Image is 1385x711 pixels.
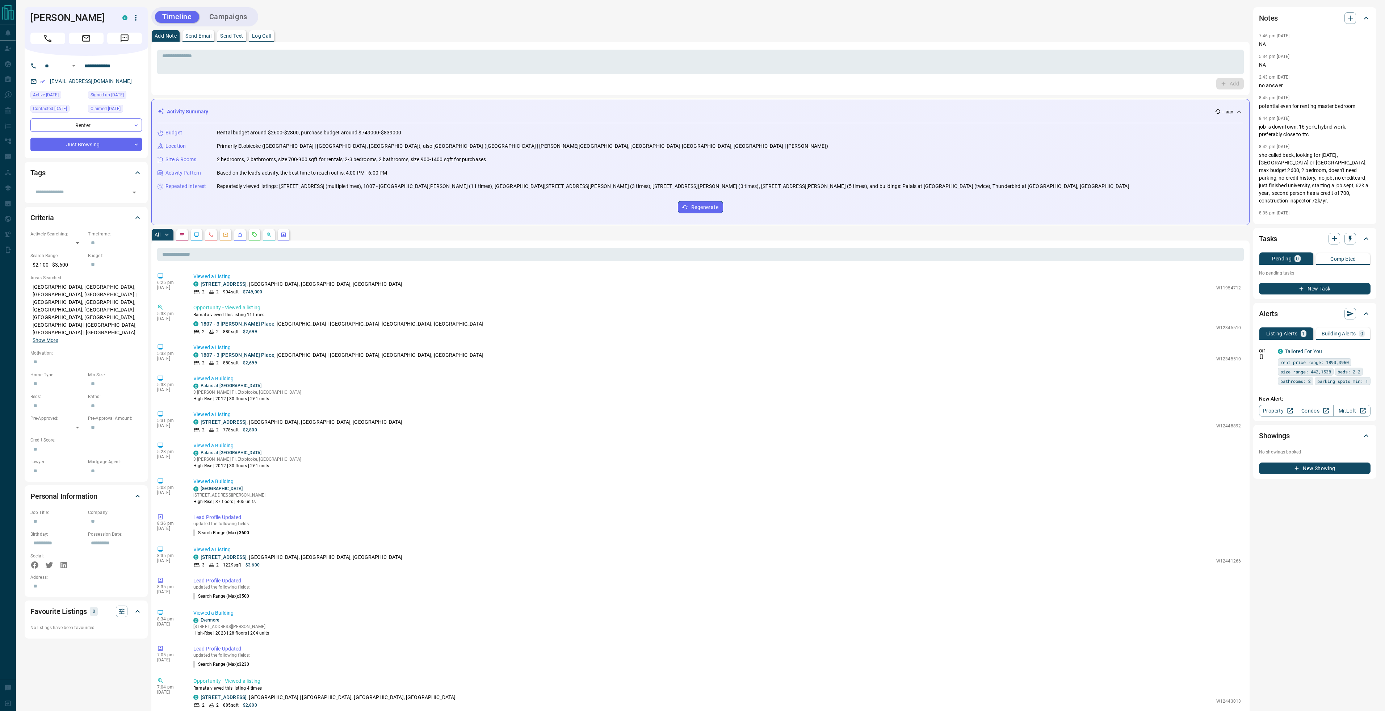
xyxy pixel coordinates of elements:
p: [DATE] [157,423,182,428]
span: Claimed [DATE] [91,105,121,112]
p: she called back, looking for [DATE], [GEOGRAPHIC_DATA] or [GEOGRAPHIC_DATA], max budget 2600, 2 b... [1259,151,1371,205]
p: $2,699 [243,360,257,366]
p: 1 [1302,331,1305,336]
p: Mortgage Agent: [88,459,142,465]
p: -- ago [1222,109,1233,115]
h2: Tasks [1259,233,1277,244]
p: $749,000 [243,289,262,295]
p: Log Call [252,33,271,38]
p: [DATE] [157,622,182,627]
button: Campaigns [202,11,255,23]
p: 5:28 pm [157,449,182,454]
p: 5:33 pm [157,311,182,316]
p: , [GEOGRAPHIC_DATA], [GEOGRAPHIC_DATA], [GEOGRAPHIC_DATA] [201,553,403,561]
p: 8:35 pm [DATE] [1259,210,1290,216]
div: condos.ca [193,419,198,424]
a: [STREET_ADDRESS] [201,554,247,560]
p: Lead Profile Updated [193,577,1241,585]
span: Active [DATE] [33,91,59,99]
p: 8:34 pm [157,616,182,622]
p: 778 sqft [223,427,239,433]
div: condos.ca [193,321,198,326]
span: Message [107,33,142,44]
svg: Emails [223,232,228,238]
svg: Requests [252,232,257,238]
span: Contacted [DATE] [33,105,67,112]
p: updated the following fields: [193,521,1241,526]
svg: Push Notification Only [1259,354,1264,359]
div: Tasks [1259,230,1371,247]
button: Open [70,62,78,70]
p: , [GEOGRAPHIC_DATA] | [GEOGRAPHIC_DATA], [GEOGRAPHIC_DATA], [GEOGRAPHIC_DATA] [201,694,456,701]
p: Rental budget around $2600-$2800, purchase budget around $749000-$839000 [217,129,401,137]
p: W12345510 [1216,356,1241,362]
p: Primarily Etobicoke ([GEOGRAPHIC_DATA] | [GEOGRAPHIC_DATA], [GEOGRAPHIC_DATA]), also [GEOGRAPHIC_... [217,142,828,150]
p: 2 [216,427,219,433]
p: Activity Summary [167,108,208,116]
p: 3 [202,562,205,568]
p: 2 [202,427,205,433]
p: W11954712 [1216,285,1241,291]
p: 5:03 pm [157,485,182,490]
p: 8:42 pm [DATE] [1259,144,1290,149]
span: Signed up [DATE] [91,91,124,99]
h2: Tags [30,167,45,179]
p: Lawyer: [30,459,84,465]
p: Opportunity - Viewed a listing [193,304,1241,311]
p: Budget [165,129,182,137]
p: Repeated Interest [165,183,206,190]
p: Send Email [185,33,211,38]
p: , [GEOGRAPHIC_DATA] | [GEOGRAPHIC_DATA], [GEOGRAPHIC_DATA], [GEOGRAPHIC_DATA] [201,320,483,328]
div: Just Browsing [30,138,142,151]
p: [DATE] [157,454,182,459]
div: condos.ca [193,281,198,287]
p: $2,100 - $3,600 [30,259,84,271]
div: Mon Sep 09 2024 [88,105,142,115]
div: Tags [30,164,142,181]
p: No listings have been favourited [30,624,142,631]
a: Palais at [GEOGRAPHIC_DATA] [201,383,261,388]
div: condos.ca [193,451,198,456]
div: Favourite Listings0 [30,603,142,620]
p: 2 [202,702,205,708]
h2: Criteria [30,212,54,223]
p: 2 [216,702,219,708]
a: 1807 - 3 [PERSON_NAME] Place [201,321,274,327]
p: Size & Rooms [165,156,197,163]
p: Beds: [30,393,84,400]
button: Regenerate [678,201,723,213]
p: 2 [202,360,205,366]
p: [GEOGRAPHIC_DATA], [GEOGRAPHIC_DATA], [GEOGRAPHIC_DATA], [GEOGRAPHIC_DATA] | [GEOGRAPHIC_DATA], [... [30,281,142,346]
p: [DATE] [157,558,182,563]
span: parking spots min: 1 [1317,377,1368,385]
p: 7:04 pm [157,685,182,690]
p: 880 sqft [223,360,239,366]
p: no answer [1259,82,1371,89]
p: 2 [202,289,205,295]
button: New Task [1259,283,1371,294]
div: condos.ca [193,352,198,357]
p: 8:45 pm [DATE] [1259,95,1290,100]
a: [EMAIL_ADDRESS][DOMAIN_NAME] [50,78,132,84]
p: Viewed a Listing [193,344,1241,351]
a: [STREET_ADDRESS] [201,419,247,425]
p: NA [1259,41,1371,48]
p: Viewed a Building [193,375,1241,382]
a: [STREET_ADDRESS] [201,694,247,700]
h2: Alerts [1259,308,1278,319]
p: No pending tasks [1259,268,1371,279]
p: Possession Date: [88,531,142,538]
p: Min Size: [88,372,142,378]
button: Show More [33,336,58,344]
p: 2 [216,329,219,335]
div: condos.ca [193,486,198,492]
div: condos.ca [193,384,198,389]
p: 2 bedrooms, 2 bathrooms, size 700-900 sqft for rentals; 2-3 bedrooms, 2 bathrooms, size 900-1400 ... [217,156,486,163]
h2: Favourite Listings [30,606,87,617]
p: [DATE] [157,589,182,594]
p: Pre-Approval Amount: [88,415,142,422]
button: New Showing [1259,463,1371,474]
span: size range: 442,1538 [1280,368,1331,375]
p: 7:05 pm [157,652,182,657]
span: 3500 [239,594,249,599]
